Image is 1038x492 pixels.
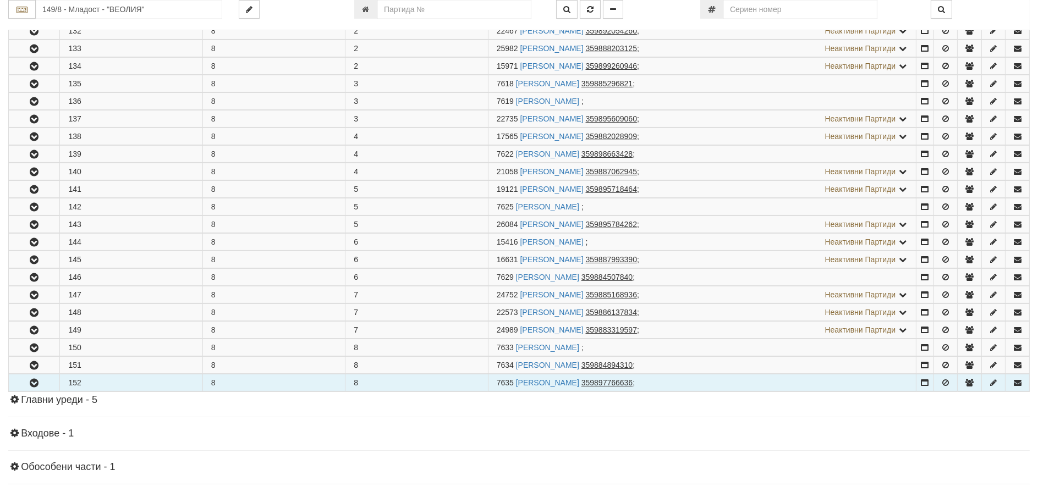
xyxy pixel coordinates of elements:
td: 135 [60,75,202,92]
span: 2 [354,44,358,53]
td: ; [488,198,916,215]
span: 3 [354,79,358,88]
a: [PERSON_NAME] [520,308,584,317]
span: 3 [354,114,358,123]
td: 150 [60,339,202,356]
td: 146 [60,269,202,286]
span: Партида № [497,343,514,352]
td: ; [488,75,916,92]
span: 7 [354,325,358,334]
td: ; [488,23,916,40]
span: 4 [354,167,358,176]
a: [PERSON_NAME] [516,343,579,352]
tcxspan: Call 359887993390 via 3CX [586,255,637,264]
span: 4 [354,132,358,141]
span: Неактивни Партиди [825,290,896,299]
span: Партида № [497,26,518,35]
span: Партида № [497,132,518,141]
span: Партида № [497,361,514,369]
span: Партида № [497,273,514,281]
td: 136 [60,93,202,110]
span: Неактивни Партиди [825,325,896,334]
td: 149 [60,322,202,339]
a: [PERSON_NAME] [520,290,584,299]
a: [PERSON_NAME] [520,185,584,194]
tcxspan: Call 359884894310 via 3CX [581,361,633,369]
h4: Входове - 1 [8,428,1030,439]
span: 6 [354,255,358,264]
td: ; [488,128,916,145]
tcxspan: Call 359892054260 via 3CX [586,26,637,35]
span: 6 [354,237,358,246]
span: Партида № [497,167,518,176]
span: Партида № [497,79,514,88]
a: [PERSON_NAME] [516,361,579,369]
span: Неактивни Партиди [825,185,896,194]
span: Неактивни Партиди [825,308,896,317]
a: [PERSON_NAME] [516,378,579,387]
a: [PERSON_NAME] [520,167,584,176]
td: 139 [60,146,202,163]
td: 8 [202,234,345,251]
td: 8 [202,110,345,128]
a: [PERSON_NAME] [520,325,584,334]
td: 8 [202,163,345,180]
tcxspan: Call 359884507840 via 3CX [581,273,633,281]
td: 8 [202,146,345,163]
td: ; [488,374,916,391]
td: 8 [202,322,345,339]
span: 5 [354,220,358,229]
td: 143 [60,216,202,233]
td: 152 [60,374,202,391]
tcxspan: Call 359895609060 via 3CX [586,114,637,123]
td: 8 [202,198,345,215]
td: 144 [60,234,202,251]
a: [PERSON_NAME] [520,255,584,264]
td: 8 [202,23,345,40]
span: 2 [354,62,358,70]
td: 151 [60,357,202,374]
span: Партида № [497,325,518,334]
span: Партида № [497,308,518,317]
td: 134 [60,58,202,75]
a: [PERSON_NAME] [520,44,584,53]
a: [PERSON_NAME] [520,132,584,141]
td: ; [488,269,916,286]
span: Партида № [497,378,514,387]
td: ; [488,58,916,75]
span: Партида № [497,290,518,299]
td: ; [488,40,916,57]
a: [PERSON_NAME] [516,150,579,158]
td: 8 [202,269,345,286]
td: ; [488,322,916,339]
span: Неактивни Партиди [825,114,896,123]
td: ; [488,339,916,356]
tcxspan: Call 359885296821 via 3CX [581,79,633,88]
td: 8 [202,304,345,321]
tcxspan: Call 359885168936 via 3CX [586,290,637,299]
tcxspan: Call 359898663428 via 3CX [581,150,633,158]
span: Партида № [497,237,518,246]
h4: Обособени части - 1 [8,462,1030,473]
span: Неактивни Партиди [825,44,896,53]
td: ; [488,304,916,321]
td: 145 [60,251,202,268]
td: 138 [60,128,202,145]
a: [PERSON_NAME] [520,62,584,70]
span: Неактивни Партиди [825,167,896,176]
span: Партида № [497,44,518,53]
td: 140 [60,163,202,180]
td: 148 [60,304,202,321]
td: 8 [202,357,345,374]
a: [PERSON_NAME] [516,97,579,106]
span: Партида № [497,220,518,229]
tcxspan: Call 359895718464 via 3CX [586,185,637,194]
td: ; [488,146,916,163]
td: ; [488,93,916,110]
td: 132 [60,23,202,40]
span: 2 [354,26,358,35]
span: Партида № [497,150,514,158]
tcxspan: Call 359895784262 via 3CX [586,220,637,229]
tcxspan: Call 359883319597 via 3CX [586,325,637,334]
td: 8 [202,216,345,233]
